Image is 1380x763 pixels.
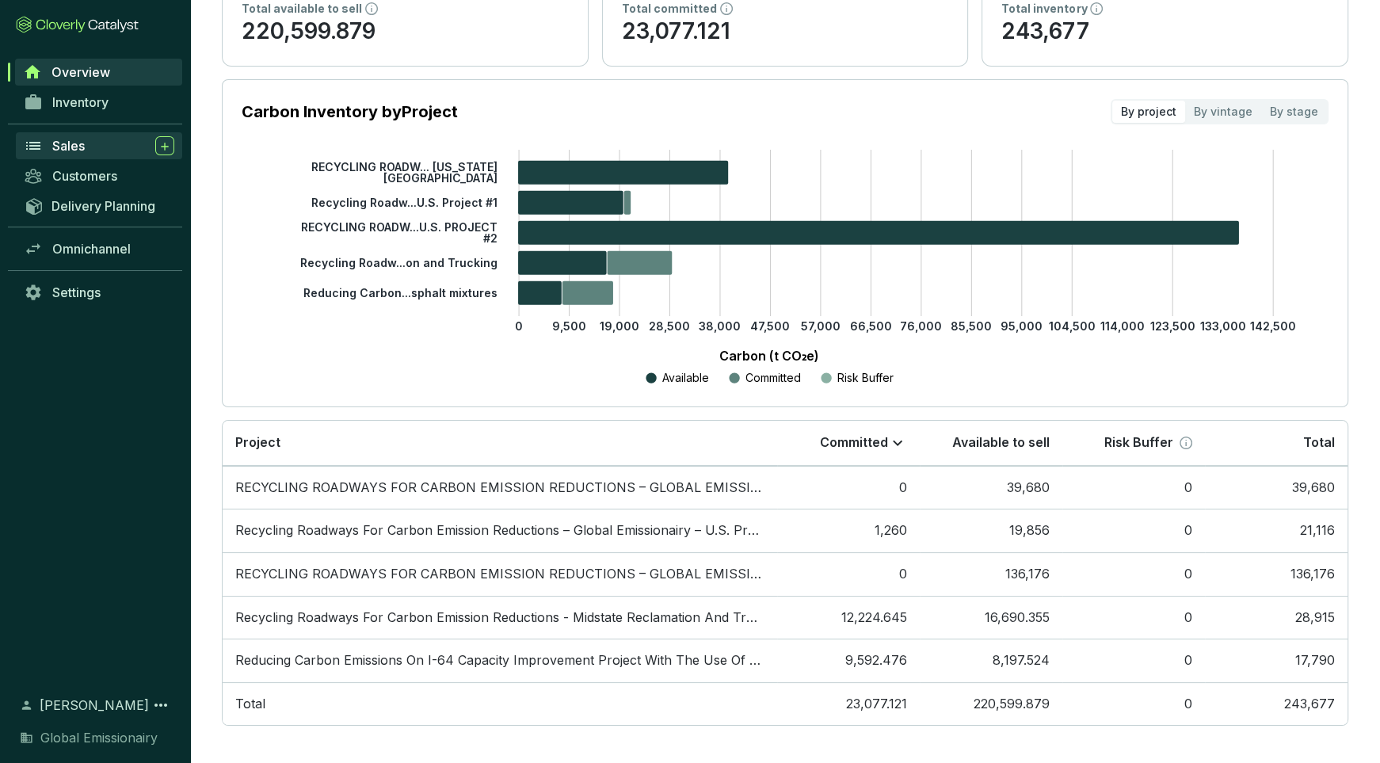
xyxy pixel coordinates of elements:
[40,728,158,747] span: Global Emissionairy
[951,319,992,333] tspan: 85,500
[1185,101,1261,123] div: By vintage
[777,509,920,552] td: 1,260
[242,101,458,123] p: Carbon Inventory by Project
[223,552,777,596] td: RECYCLING ROADWAYS FOR CARBON EMISSION REDUCTIONS – GLOBAL EMISSIONAIRY – U.S. PROJECT #2
[52,241,131,257] span: Omnichannel
[777,552,920,596] td: 0
[920,552,1062,596] td: 136,176
[1250,319,1296,333] tspan: 142,500
[850,319,892,333] tspan: 66,500
[1001,1,1087,17] p: Total inventory
[1062,682,1205,726] td: 0
[15,59,182,86] a: Overview
[301,220,497,234] tspan: RECYCLING ROADW...U.S. PROJECT
[600,319,639,333] tspan: 19,000
[16,162,182,189] a: Customers
[52,168,117,184] span: Customers
[16,89,182,116] a: Inventory
[699,319,741,333] tspan: 38,000
[223,596,777,639] td: Recycling Roadways For Carbon Emission Reductions - Midstate Reclamation And Trucking
[16,193,182,219] a: Delivery Planning
[483,231,497,245] tspan: #2
[16,132,182,159] a: Sales
[900,319,942,333] tspan: 76,000
[300,256,497,269] tspan: Recycling Roadw...on and Trucking
[1205,639,1348,682] td: 17,790
[552,319,586,333] tspan: 9,500
[1062,552,1205,596] td: 0
[1001,17,1329,47] p: 243,677
[223,682,777,726] td: Total
[1205,509,1348,552] td: 21,116
[52,94,109,110] span: Inventory
[242,1,362,17] p: Total available to sell
[1150,319,1195,333] tspan: 123,500
[777,639,920,682] td: 9,592.476
[1205,421,1348,466] th: Total
[777,466,920,509] td: 0
[1062,596,1205,639] td: 0
[311,160,497,174] tspan: RECYCLING ROADW... [US_STATE]
[1205,596,1348,639] td: 28,915
[223,421,777,466] th: Project
[1001,319,1043,333] tspan: 95,000
[52,138,85,154] span: Sales
[801,319,841,333] tspan: 57,000
[1200,319,1246,333] tspan: 133,000
[223,639,777,682] td: Reducing Carbon Emissions On I-64 Capacity Improvement Project With The Use Of FSB And Emulsion A...
[1062,639,1205,682] td: 0
[1049,319,1096,333] tspan: 104,500
[622,17,949,47] p: 23,077.121
[51,64,110,80] span: Overview
[223,509,777,552] td: Recycling Roadways For Carbon Emission Reductions – Global Emissionairy – U.S. Project #1
[1205,552,1348,596] td: 136,176
[662,370,709,386] p: Available
[920,509,1062,552] td: 19,856
[51,198,155,214] span: Delivery Planning
[920,466,1062,509] td: 39,680
[920,639,1062,682] td: 8,197.524
[40,696,149,715] span: [PERSON_NAME]
[1205,682,1348,726] td: 243,677
[920,682,1062,726] td: 220,599.879
[515,319,523,333] tspan: 0
[920,596,1062,639] td: 16,690.355
[1112,101,1185,123] div: By project
[265,346,1273,365] p: Carbon (t CO₂e)
[920,421,1062,466] th: Available to sell
[777,596,920,639] td: 12,224.645
[16,235,182,262] a: Omnichannel
[777,682,920,726] td: 23,077.121
[745,370,801,386] p: Committed
[242,17,569,47] p: 220,599.879
[622,1,717,17] p: Total committed
[223,466,777,509] td: RECYCLING ROADWAYS FOR CARBON EMISSION REDUCTIONS – GLOBAL EMISSIONAIRY – PROJECT CALIFORNIA USA
[52,284,101,300] span: Settings
[750,319,790,333] tspan: 47,500
[837,370,894,386] p: Risk Buffer
[383,171,497,185] tspan: [GEOGRAPHIC_DATA]
[820,434,888,452] p: Committed
[649,319,690,333] tspan: 28,500
[303,286,497,299] tspan: Reducing Carbon...sphalt mixtures
[311,196,497,209] tspan: Recycling Roadw...U.S. Project #1
[1205,466,1348,509] td: 39,680
[1100,319,1145,333] tspan: 114,000
[1062,509,1205,552] td: 0
[1111,99,1329,124] div: segmented control
[1261,101,1327,123] div: By stage
[1104,434,1173,452] p: Risk Buffer
[16,279,182,306] a: Settings
[1062,466,1205,509] td: 0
